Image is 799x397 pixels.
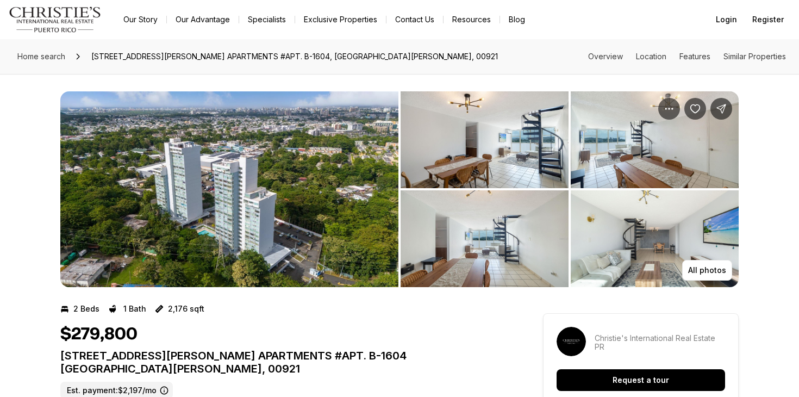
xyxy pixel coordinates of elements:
span: Home search [17,52,65,61]
img: logo [9,7,102,33]
span: Login [716,15,737,24]
button: View image gallery [401,91,569,188]
a: Our Advantage [167,12,239,27]
li: 2 of 6 [401,91,739,287]
a: Exclusive Properties [295,12,386,27]
p: 2,176 sqft [168,305,204,313]
a: Home search [13,48,70,65]
button: Login [709,9,744,30]
button: View image gallery [60,91,398,287]
span: Register [752,15,784,24]
p: [STREET_ADDRESS][PERSON_NAME] APARTMENTS #APT. B-1604 [GEOGRAPHIC_DATA][PERSON_NAME], 00921 [60,349,504,375]
span: [STREET_ADDRESS][PERSON_NAME] APARTMENTS #APT. B-1604, [GEOGRAPHIC_DATA][PERSON_NAME], 00921 [87,48,502,65]
button: All photos [682,260,732,281]
a: Specialists [239,12,295,27]
button: Contact Us [386,12,443,27]
p: Christie's International Real Estate PR [595,334,725,351]
p: 1 Bath [123,305,146,313]
a: Skip to: Features [679,52,710,61]
p: 2 Beds [73,305,99,313]
p: Request a tour [613,376,669,384]
button: Save Property: 200 Alcala St. COLLEGE PARK APARTMENTS #APT. B-1604 [684,98,706,120]
div: Listing Photos [60,91,739,287]
button: Share Property: 200 Alcala St. COLLEGE PARK APARTMENTS #APT. B-1604 [710,98,732,120]
li: 1 of 6 [60,91,398,287]
a: Blog [500,12,534,27]
a: Our Story [115,12,166,27]
a: Skip to: Overview [588,52,623,61]
button: View image gallery [401,190,569,287]
p: All photos [688,266,726,275]
h1: $279,800 [60,324,138,345]
nav: Page section menu [588,52,786,61]
button: View image gallery [571,91,739,188]
a: Resources [444,12,500,27]
a: Skip to: Location [636,52,666,61]
button: Register [746,9,790,30]
button: Request a tour [557,369,725,391]
button: Property options [658,98,680,120]
button: View image gallery [571,190,739,287]
a: Skip to: Similar Properties [723,52,786,61]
